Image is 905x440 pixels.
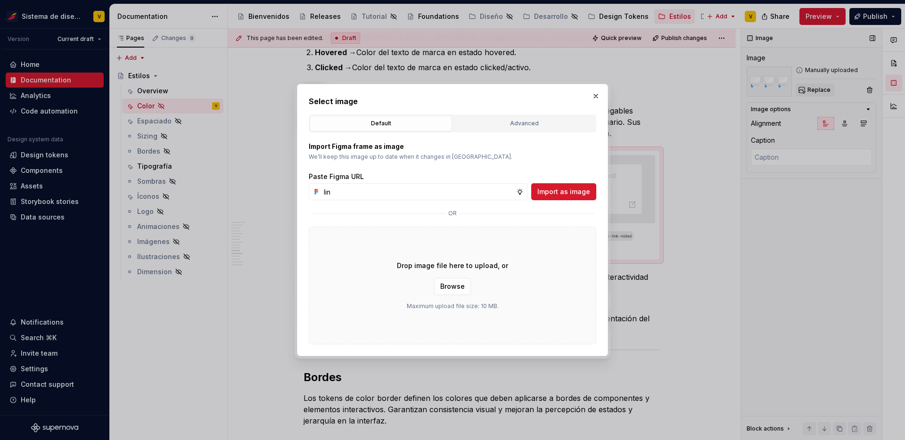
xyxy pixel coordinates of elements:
[397,261,508,270] p: Drop image file here to upload, or
[313,119,449,128] div: Default
[434,278,471,295] button: Browse
[531,183,596,200] button: Import as image
[309,153,596,161] p: We’ll keep this image up to date when it changes in [GEOGRAPHIC_DATA].
[537,187,590,196] span: Import as image
[309,172,364,181] label: Paste Figma URL
[440,282,465,291] span: Browse
[407,302,499,310] p: Maximum upload file size: 10 MB.
[320,183,516,200] input: https://figma.com/file...
[456,119,592,128] div: Advanced
[448,210,457,217] p: or
[309,142,596,151] p: Import Figma frame as image
[309,96,596,107] h2: Select image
